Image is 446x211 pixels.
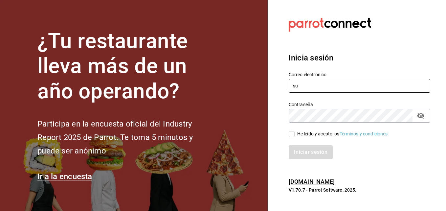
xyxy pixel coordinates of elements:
div: He leído y acepto los [297,130,389,137]
button: passwordField [415,110,426,121]
h3: Inicia sesión [289,52,430,64]
p: V1.70.7 - Parrot Software, 2025. [289,187,430,193]
h2: Participa en la encuesta oficial del Industry Report 2025 de Parrot. Te toma 5 minutos y puede se... [37,117,215,157]
h1: ¿Tu restaurante lleva más de un año operando? [37,29,215,104]
label: Correo electrónico [289,72,430,77]
a: Ir a la encuesta [37,172,92,181]
label: Contraseña [289,102,430,106]
a: Términos y condiciones. [340,131,389,136]
input: Ingresa tu correo electrónico [289,79,430,93]
a: [DOMAIN_NAME] [289,178,335,185]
